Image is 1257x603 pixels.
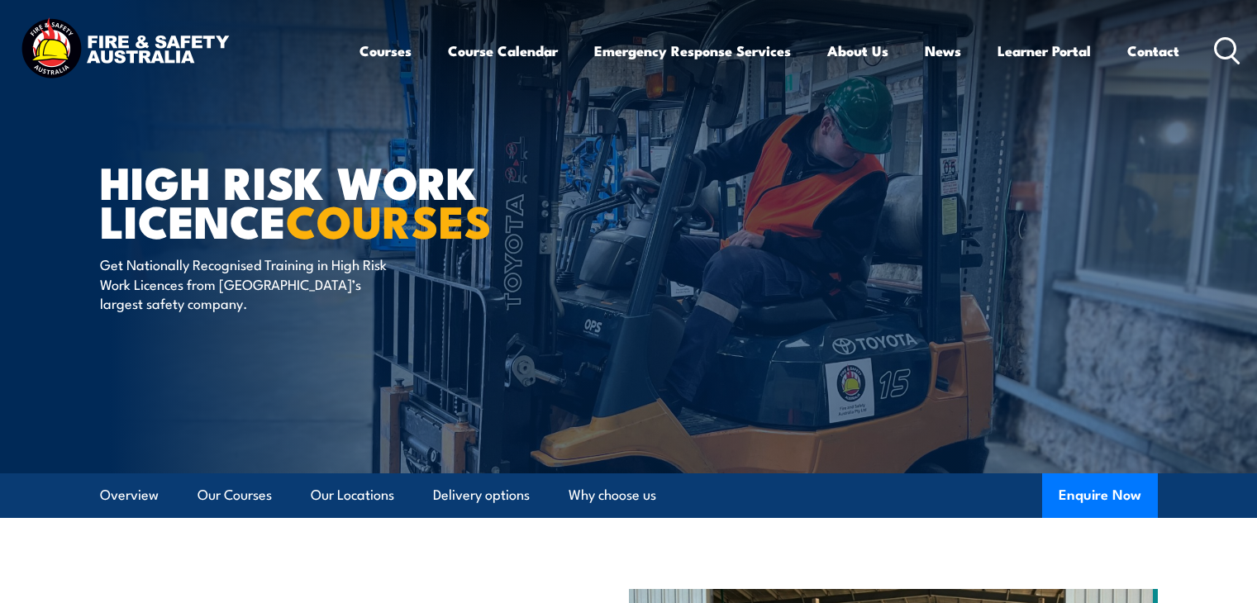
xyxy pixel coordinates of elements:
strong: COURSES [286,185,492,254]
h1: High Risk Work Licence [100,162,508,239]
a: Our Courses [198,473,272,517]
a: Overview [100,473,159,517]
a: Why choose us [569,473,656,517]
a: Our Locations [311,473,394,517]
a: Contact [1127,29,1179,73]
a: Delivery options [433,473,530,517]
button: Enquire Now [1042,473,1158,518]
a: Learner Portal [998,29,1091,73]
a: Courses [359,29,412,73]
a: News [925,29,961,73]
p: Get Nationally Recognised Training in High Risk Work Licences from [GEOGRAPHIC_DATA]’s largest sa... [100,254,402,312]
a: Course Calendar [448,29,558,73]
a: About Us [827,29,888,73]
a: Emergency Response Services [594,29,791,73]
